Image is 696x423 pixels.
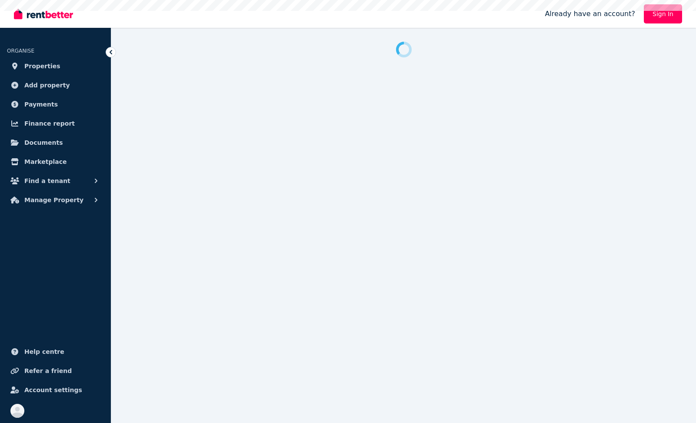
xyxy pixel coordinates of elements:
[24,385,82,395] span: Account settings
[7,362,104,380] a: Refer a friend
[7,134,104,151] a: Documents
[24,346,64,357] span: Help centre
[24,176,70,186] span: Find a tenant
[7,57,104,75] a: Properties
[644,4,682,23] a: Sign In
[24,99,58,110] span: Payments
[24,157,67,167] span: Marketplace
[24,366,72,376] span: Refer a friend
[7,115,104,132] a: Finance report
[24,80,70,90] span: Add property
[7,343,104,360] a: Help centre
[7,153,104,170] a: Marketplace
[7,381,104,399] a: Account settings
[24,118,75,129] span: Finance report
[24,195,83,205] span: Manage Property
[7,96,104,113] a: Payments
[24,137,63,148] span: Documents
[7,48,34,54] span: ORGANISE
[545,9,635,19] span: Already have an account?
[7,191,104,209] button: Manage Property
[7,172,104,190] button: Find a tenant
[14,7,73,20] img: RentBetter
[24,61,60,71] span: Properties
[7,77,104,94] a: Add property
